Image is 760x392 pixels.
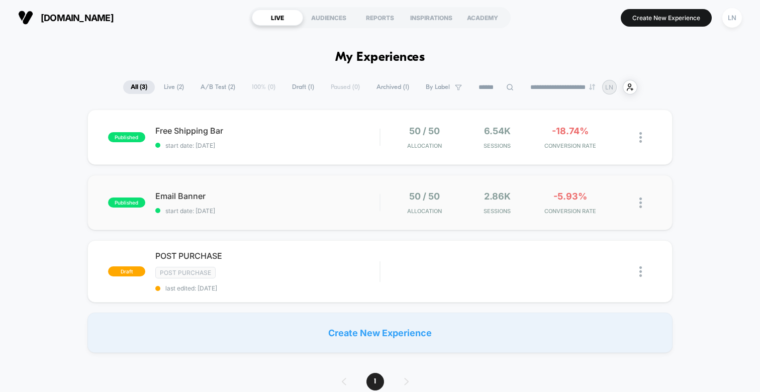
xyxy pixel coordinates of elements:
[155,191,379,201] span: Email Banner
[407,208,442,215] span: Allocation
[108,198,145,208] span: published
[87,313,673,353] div: Create New Experience
[303,10,354,26] div: AUDIENCES
[315,201,345,210] input: Volume
[108,132,145,142] span: published
[155,251,379,261] span: POST PURCHASE
[639,266,642,277] img: close
[155,126,379,136] span: Free Shipping Bar
[719,8,745,28] button: LN
[15,10,117,26] button: [DOMAIN_NAME]
[284,80,322,94] span: Draft ( 1 )
[621,9,712,27] button: Create New Experience
[463,208,531,215] span: Sessions
[553,191,587,202] span: -5.93%
[722,8,742,28] div: LN
[407,142,442,149] span: Allocation
[193,80,243,94] span: A/B Test ( 2 )
[41,13,114,23] span: [DOMAIN_NAME]
[108,266,145,276] span: draft
[463,142,531,149] span: Sessions
[252,10,303,26] div: LIVE
[605,83,613,91] p: LN
[369,80,417,94] span: Archived ( 1 )
[18,10,33,25] img: Visually logo
[155,207,379,215] span: start date: [DATE]
[409,126,440,136] span: 50 / 50
[269,200,296,211] div: Duration
[335,50,425,65] h1: My Experiences
[536,142,604,149] span: CONVERSION RATE
[123,80,155,94] span: All ( 3 )
[156,80,192,94] span: Live ( 2 )
[354,10,406,26] div: REPORTS
[484,191,511,202] span: 2.86k
[155,267,216,278] span: Post Purchase
[484,126,511,136] span: 6.54k
[5,197,21,213] button: Play, NEW DEMO 2025-VEED.mp4
[8,183,382,193] input: Seek
[552,126,589,136] span: -18.74%
[244,200,267,211] div: Current time
[639,198,642,208] img: close
[155,284,379,292] span: last edited: [DATE]
[589,84,595,90] img: end
[457,10,508,26] div: ACADEMY
[155,142,379,149] span: start date: [DATE]
[639,132,642,143] img: close
[406,10,457,26] div: INSPIRATIONS
[366,373,384,390] span: 1
[536,208,604,215] span: CONVERSION RATE
[409,191,440,202] span: 50 / 50
[426,83,450,91] span: By Label
[182,97,206,121] button: Play, NEW DEMO 2025-VEED.mp4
